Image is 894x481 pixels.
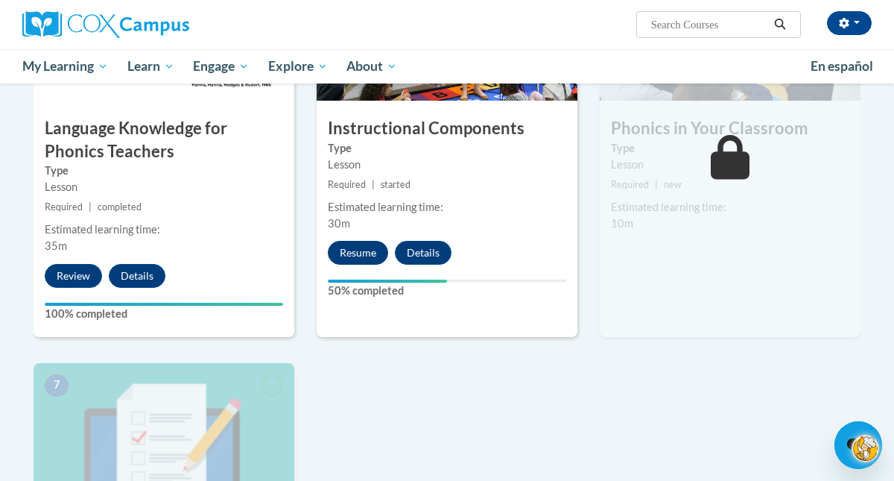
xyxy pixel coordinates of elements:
a: Learn [118,49,184,84]
a: Cox Campus [22,11,291,38]
div: Lesson [328,157,566,173]
span: Required [611,179,649,190]
iframe: Button to launch messaging window [834,421,882,469]
button: Account Settings [827,11,872,35]
button: Details [395,241,451,265]
div: Main menu [11,49,883,84]
span: Required [45,201,83,213]
span: | [89,201,92,213]
label: Type [611,140,849,157]
span: En español [811,58,873,74]
span: 7 [45,374,69,397]
span: | [372,179,375,190]
span: new [664,179,682,190]
a: About [337,49,408,84]
span: Explore [268,57,328,75]
span: Engage [193,57,249,75]
a: En español [801,51,883,82]
button: Review [45,264,102,288]
span: completed [98,201,142,213]
h3: Phonics in Your Classroom [600,117,860,140]
span: Learn [127,57,174,75]
label: Type [328,140,566,157]
span: started [381,179,410,190]
div: Lesson [45,179,283,195]
span: | [655,179,658,190]
div: Estimated learning time: [328,199,566,216]
div: Lesson [611,157,849,173]
label: 100% completed [45,306,283,322]
span: 10m [611,217,633,230]
button: Search [769,16,791,34]
span: About [346,57,397,75]
div: Your progress [45,303,283,306]
a: My Learning [13,49,118,84]
button: Details [109,264,165,288]
label: Type [45,163,283,179]
a: Engage [183,49,259,84]
span: 30m [328,217,350,230]
div: Estimated learning time: [611,199,849,216]
span: My Learning [22,57,108,75]
input: Search Courses [650,16,769,34]
div: Your progress [328,280,447,283]
h3: Instructional Components [317,117,577,140]
img: Cox Campus [22,11,189,38]
button: Resume [328,241,388,265]
h3: Language Knowledge for Phonics Teachers [34,117,294,163]
div: Estimated learning time: [45,221,283,238]
span: 35m [45,239,67,252]
label: 50% completed [328,283,566,299]
span: Required [328,179,366,190]
a: Explore [259,49,337,84]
